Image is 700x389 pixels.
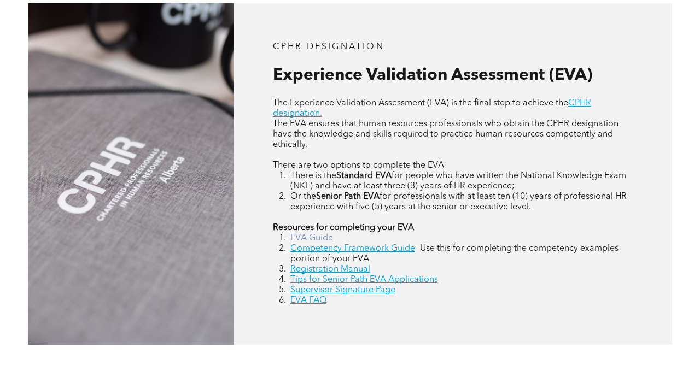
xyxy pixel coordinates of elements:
a: Supervisor Signature Page [290,286,395,294]
strong: Resources for completing your EVA [273,223,414,232]
a: EVA Guide [290,234,333,243]
span: There are two options to complete the EVA [273,161,444,170]
span: The Experience Validation Assessment (EVA) is the final step to achieve the [273,99,568,108]
span: Experience Validation Assessment (EVA) [273,67,592,84]
span: for professionals with at least ten (10) years of professional HR experience with five (5) years ... [290,192,627,211]
span: CPHR DESIGNATION [273,43,384,51]
strong: Standard EVA [336,172,392,180]
span: The EVA ensures that human resources professionals who obtain the CPHR designation have the knowl... [273,120,619,149]
a: EVA FAQ [290,296,326,305]
span: There is the [290,172,336,180]
a: Registration Manual [290,265,370,274]
strong: Senior Path EVA [316,192,380,201]
a: CPHR designation. [273,99,591,118]
a: Tips for Senior Path EVA Applications [290,275,438,284]
a: Competency Framework Guide [290,244,415,253]
span: for people who have written the National Knowledge Exam (NKE) and have at least three (3) years o... [290,172,626,191]
span: Or the [290,192,316,201]
span: - Use this for completing the competency examples portion of your EVA [290,244,619,263]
